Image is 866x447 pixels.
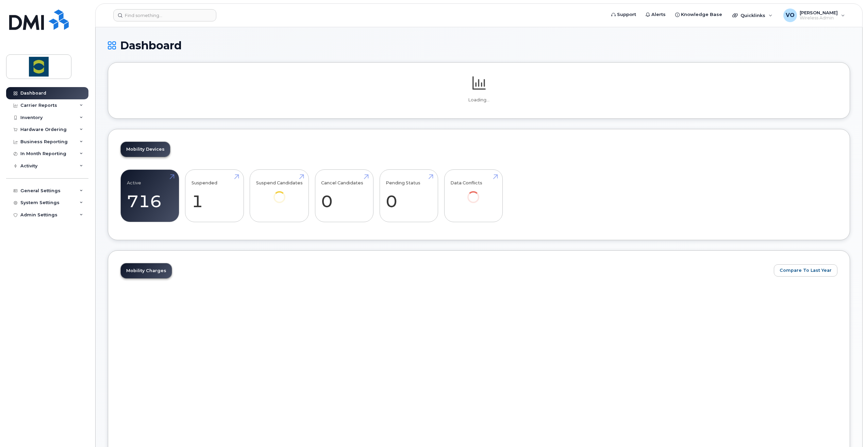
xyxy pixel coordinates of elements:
[127,173,173,218] a: Active 716
[386,173,432,218] a: Pending Status 0
[120,97,837,103] p: Loading...
[321,173,367,218] a: Cancel Candidates 0
[774,264,837,277] button: Compare To Last Year
[450,173,496,213] a: Data Conflicts
[780,267,832,274] span: Compare To Last Year
[191,173,237,218] a: Suspended 1
[256,173,303,213] a: Suspend Candidates
[108,39,850,51] h1: Dashboard
[121,263,172,278] a: Mobility Charges
[121,142,170,157] a: Mobility Devices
